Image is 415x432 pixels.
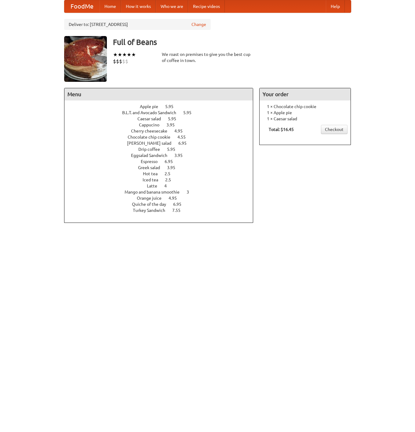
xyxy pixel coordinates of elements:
[139,122,186,127] a: Cappucino 3.95
[140,104,185,109] a: Apple pie 5.95
[188,0,225,13] a: Recipe videos
[165,171,177,176] span: 2.5
[121,0,156,13] a: How it works
[143,171,164,176] span: Hot tea
[178,141,193,146] span: 6.95
[127,141,177,146] span: [PERSON_NAME] salad
[127,51,131,58] li: ★
[147,183,178,188] a: Latte 4
[147,183,163,188] span: Latte
[169,196,183,201] span: 4.95
[191,21,206,27] a: Change
[64,88,253,100] h4: Menu
[132,202,193,207] a: Quiche of the day 6.95
[137,196,168,201] span: Orange juice
[122,51,127,58] li: ★
[167,147,181,152] span: 5.95
[64,36,107,82] img: angular.jpg
[162,51,253,64] div: We roast on premises to give you the best cup of coffee in town.
[138,147,187,152] a: Drip coffee 5.95
[263,103,348,110] li: 1 × Chocolate chip cookie
[139,122,166,127] span: Cappucino
[321,125,348,134] a: Checkout
[127,141,198,146] a: [PERSON_NAME] salad 6.95
[131,153,194,158] a: Eggsalad Sandwich 3.95
[125,190,186,194] span: Mango and banana smoothie
[269,127,294,132] b: Total: $16.45
[131,153,173,158] span: Eggsalad Sandwich
[138,165,187,170] a: Greek salad 3.95
[113,36,351,48] h3: Full of Beans
[122,58,125,65] li: $
[177,135,192,140] span: 4.55
[174,153,189,158] span: 3.95
[100,0,121,13] a: Home
[131,51,136,58] li: ★
[167,165,181,170] span: 3.95
[122,110,203,115] a: B.L.T. and Avocado Sandwich 5.95
[137,196,188,201] a: Orange juice 4.95
[64,19,211,30] div: Deliver to: [STREET_ADDRESS]
[143,177,164,182] span: Iced tea
[138,165,166,170] span: Greek salad
[260,88,351,100] h4: Your order
[174,129,189,133] span: 4.95
[168,116,182,121] span: 5.95
[116,58,119,65] li: $
[125,58,128,65] li: $
[141,159,184,164] a: Espresso 6.95
[143,171,182,176] a: Hot tea 2.5
[172,208,187,213] span: 7.55
[141,159,164,164] span: Espresso
[138,147,166,152] span: Drip coffee
[183,110,198,115] span: 5.95
[113,58,116,65] li: $
[156,0,188,13] a: Who we are
[131,129,173,133] span: Cherry cheesecake
[140,104,164,109] span: Apple pie
[64,0,100,13] a: FoodMe
[128,135,197,140] a: Chocolate chip cookie 4.55
[165,177,177,182] span: 2.5
[119,58,122,65] li: $
[173,202,187,207] span: 6.95
[165,159,179,164] span: 6.95
[113,51,118,58] li: ★
[164,183,173,188] span: 4
[118,51,122,58] li: ★
[133,208,192,213] a: Turkey Sandwich 7.55
[137,116,187,121] a: Caesar salad 5.95
[143,177,182,182] a: Iced tea 2.5
[263,110,348,116] li: 1 × Apple pie
[128,135,177,140] span: Chocolate chip cookie
[166,122,181,127] span: 3.95
[133,208,171,213] span: Turkey Sandwich
[326,0,345,13] a: Help
[125,190,200,194] a: Mango and banana smoothie 3
[131,129,194,133] a: Cherry cheesecake 4.95
[122,110,182,115] span: B.L.T. and Avocado Sandwich
[263,116,348,122] li: 1 × Caesar salad
[137,116,167,121] span: Caesar salad
[132,202,172,207] span: Quiche of the day
[187,190,195,194] span: 3
[165,104,180,109] span: 5.95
